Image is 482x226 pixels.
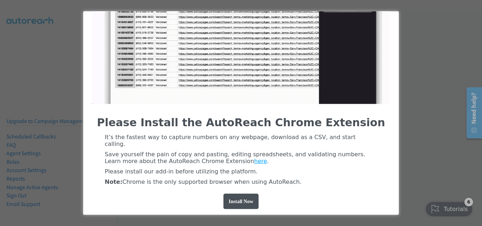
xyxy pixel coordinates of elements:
span: Please install our add-in before utilizing the platform. [105,168,257,175]
div: entering modal [83,11,399,215]
button: Checklist, Tutorials, 6 incomplete tasks [4,7,51,21]
div: Please Install the AutoReach Chrome Extension [92,116,390,129]
div: Need help? [8,8,17,40]
span: Note: [105,178,122,185]
span: Save yourself the pain of copy and pasting, editing spreadsheets, and validating numbers. Learn m... [105,151,365,164]
div: Install Now [223,194,259,209]
a: here [254,158,267,164]
upt-list-badge: 6 [43,3,52,11]
span: Chrome is the only supported browser when using AutoReach. [105,178,302,185]
div: Open Resource Center [5,3,20,54]
span: It’s the fastest way to capture numbers on any webpage, download as a CSV, and start calling. [105,134,355,147]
